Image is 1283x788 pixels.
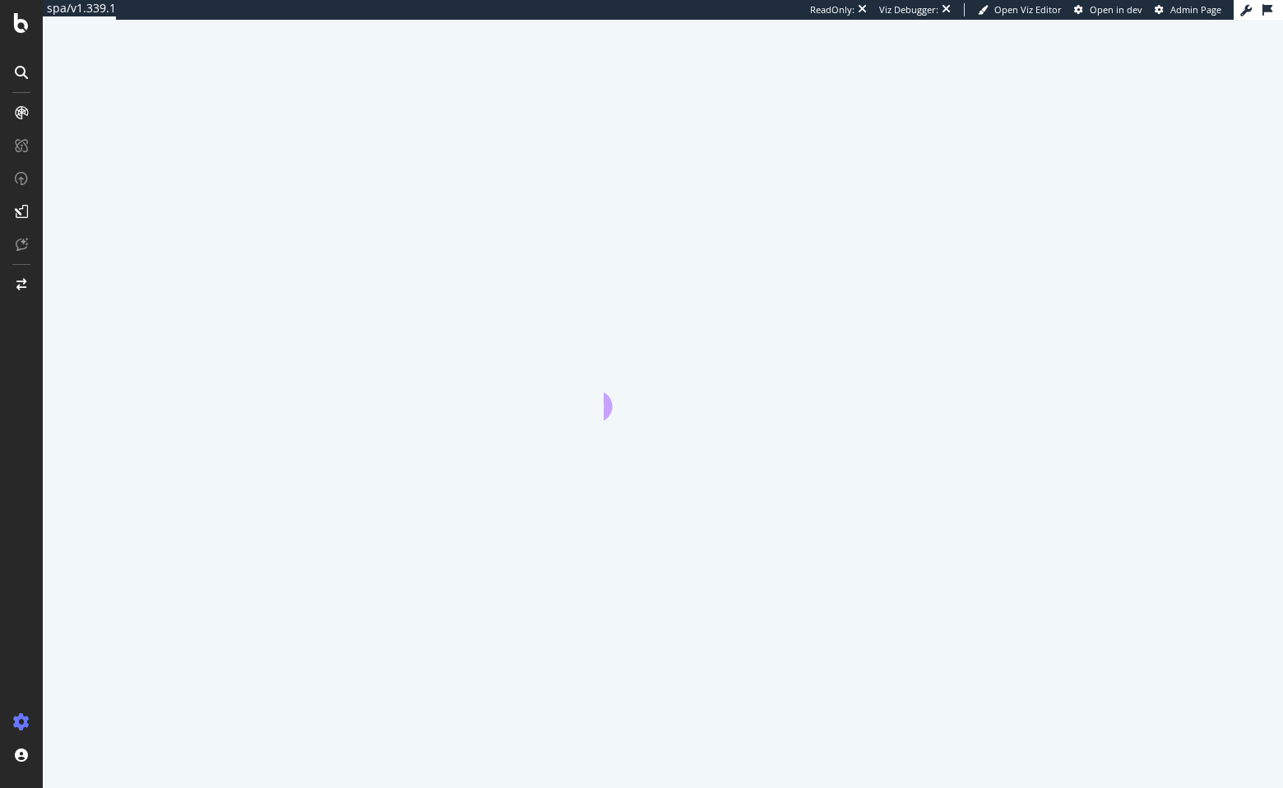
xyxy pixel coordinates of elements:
span: Open Viz Editor [994,3,1062,16]
div: Viz Debugger: [879,3,938,16]
a: Admin Page [1155,3,1221,16]
div: animation [604,361,722,420]
span: Open in dev [1090,3,1142,16]
span: Admin Page [1170,3,1221,16]
a: Open in dev [1074,3,1142,16]
a: Open Viz Editor [978,3,1062,16]
div: ReadOnly: [810,3,855,16]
